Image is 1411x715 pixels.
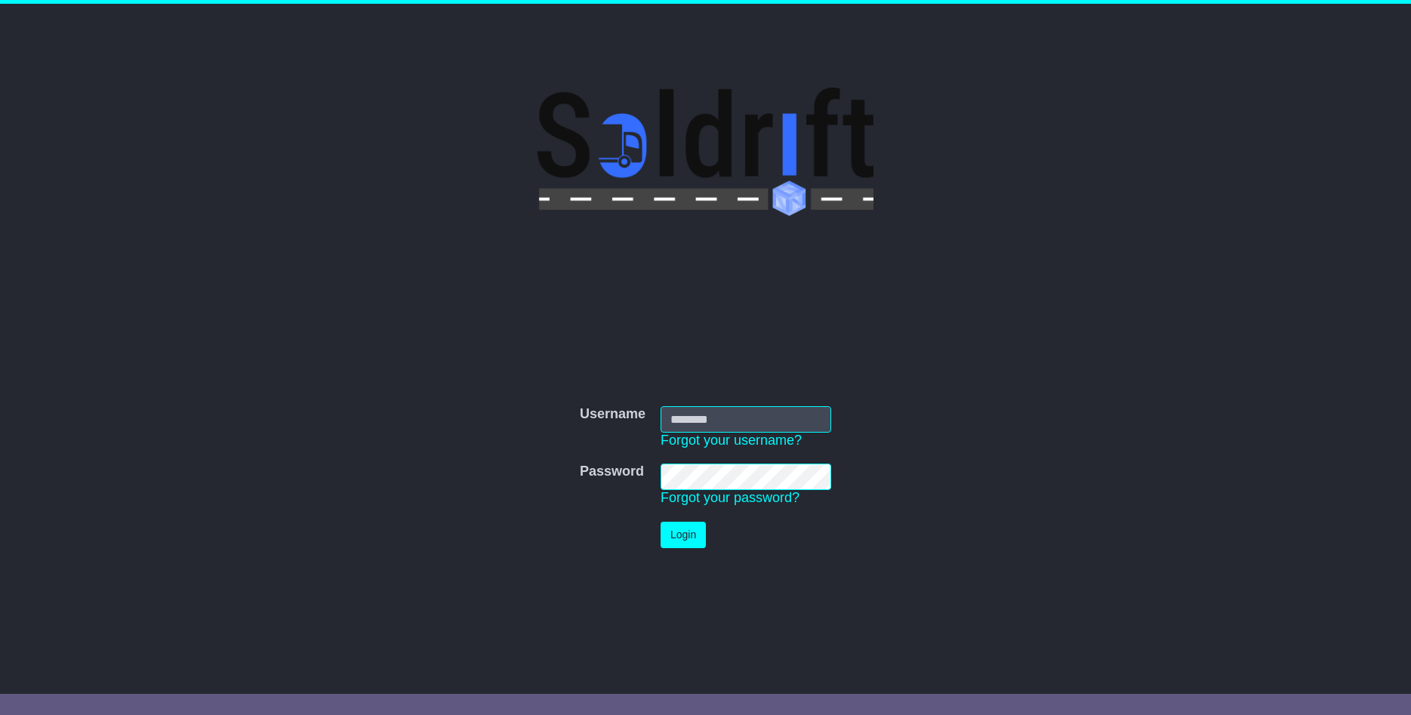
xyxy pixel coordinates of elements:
a: Forgot your password? [661,490,799,505]
img: Soldrift Pty Ltd [538,88,873,216]
a: Forgot your username? [661,433,802,448]
button: Login [661,522,706,548]
label: Username [580,406,645,423]
label: Password [580,464,644,480]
